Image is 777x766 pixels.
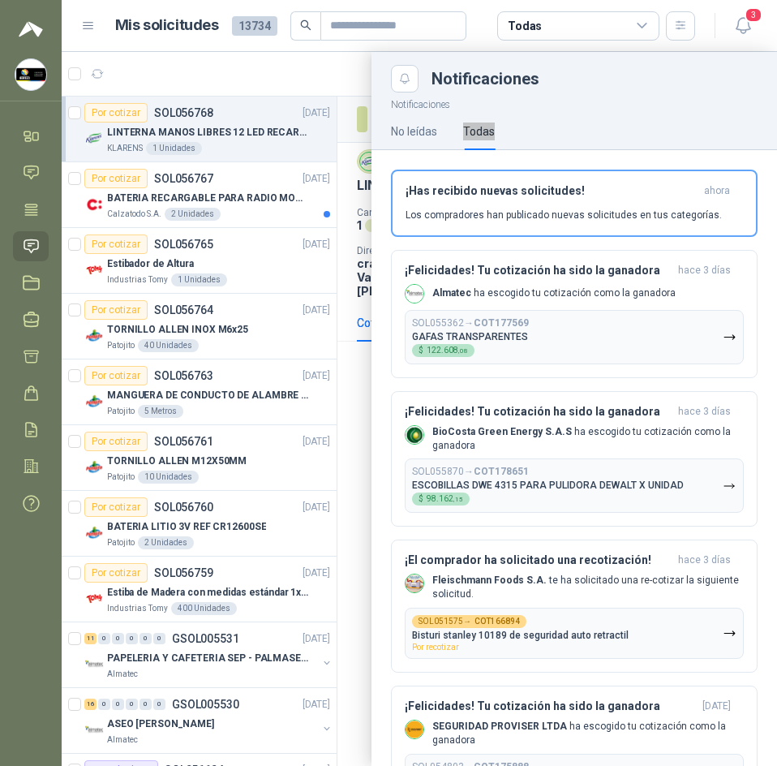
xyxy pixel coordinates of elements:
[371,93,777,113] p: Notificaciones
[391,170,758,237] button: ¡Has recibido nuevas solicitudes!ahora Los compradores han publicado nuevas solicitudes en tus ca...
[474,317,529,329] b: COT177569
[432,286,676,300] p: ha escogido tu cotización como la ganadora
[300,19,311,31] span: search
[432,287,471,299] b: Almatec
[391,250,758,378] button: ¡Felicidades! Tu cotización ha sido la ganadorahace 3 días Company LogoAlmatec ha escogido tu cot...
[474,618,520,626] b: COT166894
[391,391,758,527] button: ¡Felicidades! Tu cotización ha sido la ganadorahace 3 días Company LogoBioCosta Green Energy S.A....
[427,346,468,355] span: 122.608
[474,466,529,477] b: COT178651
[405,405,672,419] h3: ¡Felicidades! Tu cotización ha sido la ganadora
[728,11,758,41] button: 3
[432,574,744,601] p: te ha solicitado una re-cotizar la siguiente solicitud.
[412,331,528,342] p: GAFAS TRANSPARENTES
[391,65,419,93] button: Close
[391,123,437,140] div: No leídas
[405,699,696,713] h3: ¡Felicidades! Tu cotización ha sido la ganadora
[412,344,474,357] div: $
[19,19,43,39] img: Logo peakr
[432,720,744,747] p: ha escogido tu cotización como la ganadora
[406,574,423,592] img: Company Logo
[678,405,731,419] span: hace 3 días
[458,347,468,355] span: ,08
[412,493,470,506] div: $
[15,59,46,90] img: Company Logo
[427,495,463,503] span: 98.162
[412,466,529,478] p: SOL055870 →
[232,16,277,36] span: 13734
[702,699,731,713] span: [DATE]
[704,184,730,198] span: ahora
[405,264,672,278] h3: ¡Felicidades! Tu cotización ha sido la ganadora
[405,608,744,659] button: SOL051575→COT166894Bisturi stanley 10189 de seguridad auto retractilPor recotizar
[431,71,758,87] div: Notificaciones
[405,458,744,513] button: SOL055870→COT178651ESCOBILLAS DWE 4315 PARA PULIDORA DEWALT X UNIDAD$98.162,15
[412,317,529,329] p: SOL055362 →
[406,208,722,222] p: Los compradores han publicado nuevas solicitudes en tus categorías.
[406,426,423,444] img: Company Logo
[391,540,758,673] button: ¡El comprador ha solicitado una recotización!hace 3 días Company LogoFleischmann Foods S.A. te ha...
[412,615,526,628] div: SOL051575 →
[412,480,684,491] p: ESCOBILLAS DWE 4315 PARA PULIDORA DEWALT X UNIDAD
[678,553,731,567] span: hace 3 días
[406,721,423,738] img: Company Logo
[406,184,698,198] h3: ¡Has recibido nuevas solicitudes!
[745,7,762,23] span: 3
[432,574,547,586] b: Fleischmann Foods S.A.
[432,425,744,453] p: ha escogido tu cotización como la ganadora
[405,310,744,364] button: SOL055362→COT177569GAFAS TRANSPARENTES$122.608,08
[432,721,567,732] b: SEGURIDAD PROVISER LTDA
[463,123,495,140] div: Todas
[453,496,463,503] span: ,15
[432,426,572,437] b: BioCosta Green Energy S.A.S
[508,17,542,35] div: Todas
[405,553,672,567] h3: ¡El comprador ha solicitado una recotización!
[412,643,459,652] span: Por recotizar
[412,630,629,641] p: Bisturi stanley 10189 de seguridad auto retractil
[406,285,423,303] img: Company Logo
[678,264,731,278] span: hace 3 días
[115,14,219,37] h1: Mis solicitudes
